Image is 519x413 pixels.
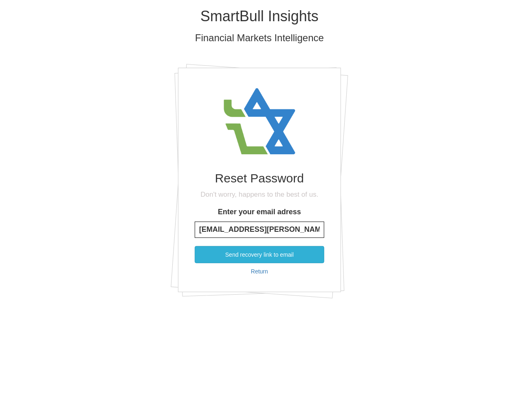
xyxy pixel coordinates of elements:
h3: Financial Markets Intelligence [21,33,498,43]
h1: SmartBull Insights [21,8,498,24]
a: Return [251,268,268,275]
label: Enter your email adress [195,207,324,238]
input: Enter your email adress [195,222,324,238]
h1: Reset Password [195,171,324,185]
img: avatar [219,80,300,163]
h4: Don't worry, happens to the best of us. [195,191,324,199]
button: Send recovery link to email [195,246,324,263]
